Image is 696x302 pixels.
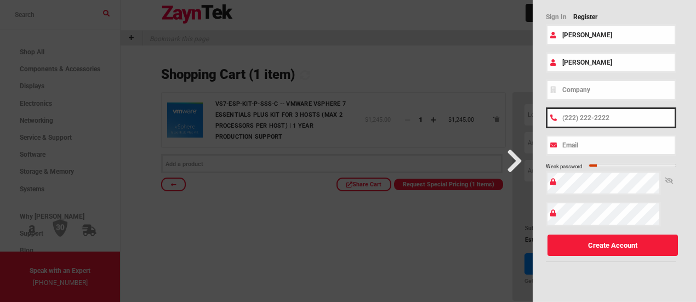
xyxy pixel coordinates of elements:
input: Company [546,79,676,100]
a: Register [573,12,604,24]
input: Last Name [546,52,676,73]
small: Weak password [546,162,582,170]
input: Email [546,135,676,156]
input: First Name [546,24,676,45]
a: Sign In [546,12,573,24]
input: phoneNumber [546,107,676,128]
button: Create Account [547,235,678,256]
